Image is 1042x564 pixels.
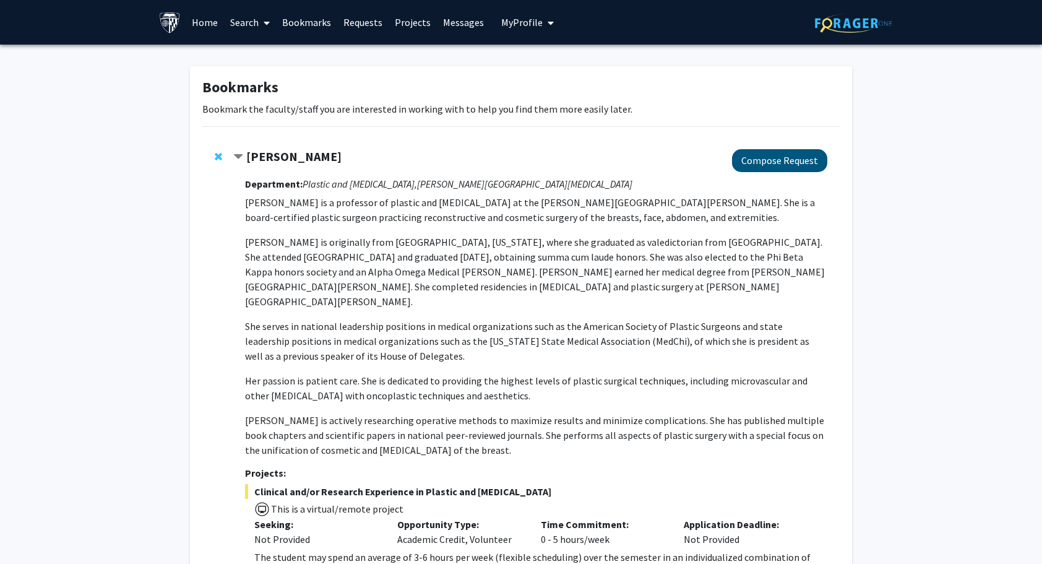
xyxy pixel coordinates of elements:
[532,517,675,547] div: 0 - 5 hours/week
[186,1,224,44] a: Home
[437,1,490,44] a: Messages
[245,413,827,458] p: [PERSON_NAME] is actively researching operative methods to maximize results and minimize complica...
[245,467,286,479] strong: Projects:
[674,517,818,547] div: Not Provided
[246,149,342,164] strong: [PERSON_NAME]
[233,152,243,162] span: Contract Michele Manahan Bookmark
[159,12,181,33] img: Johns Hopkins University Logo
[541,517,666,532] p: Time Commitment:
[684,517,809,532] p: Application Deadline:
[303,178,417,190] i: Plastic and [MEDICAL_DATA],
[254,517,379,532] p: Seeking:
[388,517,532,547] div: Academic Credit, Volunteer
[397,517,522,532] p: Opportunity Type:
[337,1,389,44] a: Requests
[245,484,827,499] span: Clinical and/or Research Experience in Plastic and [MEDICAL_DATA]
[224,1,276,44] a: Search
[732,149,827,172] button: Compose Request to Michele Manahan
[389,1,437,44] a: Projects
[276,1,337,44] a: Bookmarks
[245,319,827,363] p: She serves in national leadership positions in medical organizations such as the American Society...
[417,178,632,190] i: [PERSON_NAME][GEOGRAPHIC_DATA][MEDICAL_DATA]
[245,373,827,403] p: Her passion is patient care. She is dedicated to providing the highest levels of plastic surgical...
[245,178,303,190] strong: Department:
[215,152,222,162] span: Remove Michele Manahan from bookmarks
[815,14,892,33] img: ForagerOne Logo
[254,532,379,547] div: Not Provided
[501,16,543,28] span: My Profile
[270,503,403,515] span: This is a virtual/remote project
[245,195,827,225] p: [PERSON_NAME] is a professor of plastic and [MEDICAL_DATA] at the [PERSON_NAME][GEOGRAPHIC_DATA][...
[245,235,827,309] p: [PERSON_NAME] is originally from [GEOGRAPHIC_DATA], [US_STATE], where she graduated as valedictor...
[202,102,840,116] p: Bookmark the faculty/staff you are interested in working with to help you find them more easily l...
[9,508,53,555] iframe: Chat
[202,79,840,97] h1: Bookmarks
